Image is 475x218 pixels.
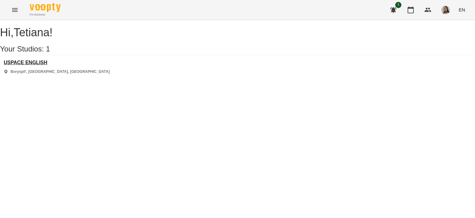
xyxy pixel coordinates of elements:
span: EN [459,7,465,13]
p: Boryspil', [GEOGRAPHIC_DATA], [GEOGRAPHIC_DATA] [11,69,110,74]
span: 1 [395,2,401,8]
span: 1 [46,45,50,53]
img: Voopty Logo [30,3,61,12]
a: USPACE ENGLISH [4,60,110,65]
img: 8562b237ea367f17c5f9591cc48de4ba.jpg [441,6,450,14]
button: Menu [7,2,22,17]
button: EN [456,4,468,16]
span: For Business [30,13,61,17]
